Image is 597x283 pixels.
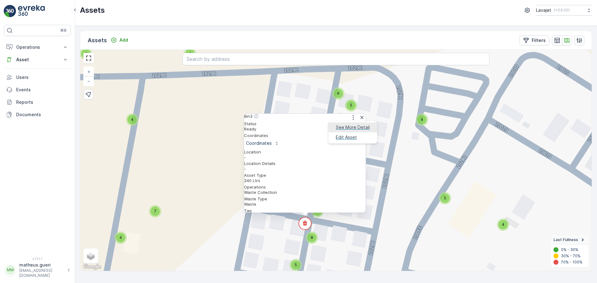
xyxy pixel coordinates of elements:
span: 5 [444,196,446,200]
button: Add [108,36,131,44]
p: 0% - 30% [561,247,578,252]
span: 4 [421,117,423,122]
p: Reports [16,99,68,105]
p: Users [16,74,68,80]
a: Users [4,71,71,84]
a: Reports [4,96,71,108]
span: 240 Ltrs [244,178,260,183]
p: ⌘B [60,28,67,33]
p: Ready [244,126,366,132]
p: matheus.gueri [19,262,64,268]
button: Operations [4,41,71,53]
button: MMmatheus.gueri[EMAIL_ADDRESS][DOMAIN_NAME] [4,262,71,278]
a: Open this area in Google Maps (opens a new window) [82,263,102,271]
p: Status [244,121,366,126]
p: Filters [532,37,546,43]
p: Add [119,37,128,43]
p: Coordinates [246,140,272,146]
div: 5 [439,192,451,204]
p: Bin3 [244,114,252,119]
div: 7 [149,205,161,217]
div: 4 [311,205,324,217]
span: 4 [189,51,191,56]
span: 6 [337,91,340,96]
p: Tag [244,208,366,213]
div: 4 [497,218,509,231]
div: 8 [306,231,318,244]
p: Location Details [244,161,366,167]
div: - [244,166,366,171]
span: 4 [85,51,87,56]
p: Asset [16,57,58,63]
p: Operations [244,185,366,190]
span: 4 [502,222,504,227]
div: 4 [126,113,138,126]
div: MM [5,265,15,275]
p: Asset Type [244,173,366,178]
span: − [87,78,90,84]
div: 4 [416,113,428,126]
summary: Last Fullness [551,235,589,245]
a: See More Detail [336,124,370,130]
button: Lavajet(+03:00) [536,5,592,16]
input: Search by address [183,53,489,65]
span: 8 [311,235,313,240]
ul: Menu [328,121,377,144]
span: v 1.51.1 [4,257,71,261]
span: 5 [295,262,297,267]
div: 5 [345,99,357,112]
p: Events [16,87,68,93]
button: Filters [519,35,549,45]
button: Asset [4,53,71,66]
p: Coordinates [244,133,366,138]
p: ( +03:00 ) [554,8,570,13]
span: + [87,69,90,74]
p: Operations [16,44,58,50]
p: Assets [88,36,107,45]
p: 30% - 70% [561,253,581,258]
img: Google [82,263,102,271]
span: Waste [244,202,256,207]
a: Documents [4,108,71,121]
p: [EMAIL_ADDRESS][DOMAIN_NAME] [19,268,64,278]
a: Zoom In [84,67,93,76]
p: Waste Type [244,196,366,202]
img: logo_light-DOdMpM7g.png [18,5,45,17]
p: Assets [80,5,105,15]
a: Events [4,84,71,96]
div: 6 [332,87,345,100]
span: Waste Collection [244,190,277,195]
span: Last Fullness [553,237,578,242]
a: Layers [84,249,98,263]
span: 5 [350,103,352,107]
a: View Fullscreen [84,53,93,63]
p: 70% - 100% [561,260,582,265]
span: 4 [119,235,122,240]
a: Edit Asset [336,134,357,140]
a: Zoom Out [84,76,93,86]
span: 4 [131,117,133,122]
div: 4 [114,231,127,244]
img: logo [4,5,16,17]
p: Lavajet [536,7,551,13]
span: 4 [316,209,319,213]
p: Documents [16,112,68,118]
button: Coordinates [244,138,281,148]
div: - [244,155,366,160]
p: Location [244,149,366,155]
span: 7 [154,209,156,213]
div: 5 [289,259,302,271]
